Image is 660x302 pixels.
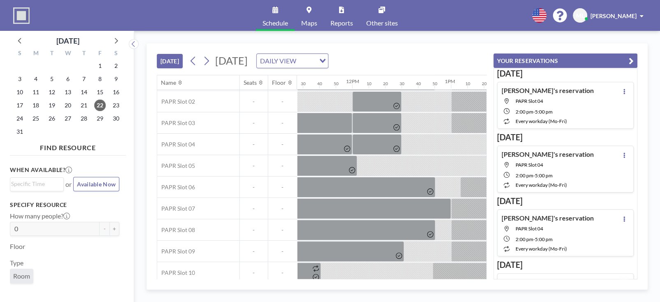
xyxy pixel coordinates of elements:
span: - [533,172,535,179]
span: PAPR Slot 04 [516,98,543,104]
button: + [109,222,119,236]
span: - [533,236,535,242]
span: Room [13,272,30,280]
span: Friday, August 29, 2025 [94,113,106,124]
span: - [240,269,268,276]
div: 40 [416,81,421,86]
span: Tuesday, August 19, 2025 [46,100,58,111]
span: Tuesday, August 26, 2025 [46,113,58,124]
button: - [100,222,109,236]
span: PAPR Slot 04 [516,225,543,232]
div: Search for option [10,178,63,190]
span: PAPR Slot 04 [157,141,195,148]
span: Tuesday, August 12, 2025 [46,86,58,98]
span: PAPR Slot 10 [157,269,195,276]
span: Friday, August 15, 2025 [94,86,106,98]
input: Search for option [299,56,314,66]
div: 30 [301,81,306,86]
div: M [28,49,44,59]
h3: [DATE] [497,196,634,206]
span: Tuesday, August 5, 2025 [46,73,58,85]
span: - [240,141,268,148]
span: Wednesday, August 13, 2025 [62,86,74,98]
div: 12PM [346,78,359,84]
div: 10 [465,81,470,86]
div: F [92,49,108,59]
span: Thursday, August 21, 2025 [78,100,90,111]
span: every workday (Mo-Fri) [516,118,567,124]
label: Floor [10,242,25,251]
span: PAPR Slot 02 [157,98,195,105]
div: 20 [383,81,388,86]
span: - [240,119,268,127]
span: Available Now [77,181,116,188]
span: Sunday, August 3, 2025 [14,73,26,85]
span: Friday, August 22, 2025 [94,100,106,111]
span: - [240,205,268,212]
span: Monday, August 18, 2025 [30,100,42,111]
h3: [DATE] [497,260,634,270]
span: - [240,98,268,105]
h4: [PERSON_NAME]'s reservation [502,214,594,222]
span: PAPR Slot 08 [157,226,195,234]
span: Sunday, August 17, 2025 [14,100,26,111]
span: Sunday, August 24, 2025 [14,113,26,124]
span: - [268,205,297,212]
div: T [76,49,92,59]
span: 2:00 PM [516,172,533,179]
button: YOUR RESERVATIONS [493,53,637,68]
span: [DATE] [215,54,248,67]
h3: [DATE] [497,68,634,79]
div: Floor [272,79,286,86]
div: S [108,49,124,59]
span: Wednesday, August 20, 2025 [62,100,74,111]
span: Sunday, August 31, 2025 [14,126,26,137]
span: PAPR Slot 05 [157,162,195,170]
span: Friday, August 8, 2025 [94,73,106,85]
span: 5:00 PM [535,172,553,179]
span: Friday, August 1, 2025 [94,60,106,72]
span: DAILY VIEW [258,56,298,66]
span: PAPR Slot 09 [157,248,195,255]
span: - [268,119,297,127]
span: - [268,141,297,148]
span: - [268,269,297,276]
h3: [DATE] [497,132,634,142]
span: - [268,98,297,105]
div: 40 [317,81,322,86]
span: - [240,248,268,255]
div: 10 [367,81,372,86]
h3: Specify resource [10,201,119,209]
button: [DATE] [157,54,183,68]
div: T [44,49,60,59]
span: every workday (Mo-Fri) [516,182,567,188]
span: ML [576,12,584,19]
span: Monday, August 4, 2025 [30,73,42,85]
span: Saturday, August 2, 2025 [110,60,122,72]
span: - [533,109,535,115]
h4: [PERSON_NAME]'s reservation [502,150,594,158]
span: Other sites [366,20,398,26]
span: 2:00 PM [516,236,533,242]
div: [DATE] [56,35,79,46]
span: - [240,162,268,170]
span: Saturday, August 9, 2025 [110,73,122,85]
input: Search for option [11,179,59,188]
span: Saturday, August 16, 2025 [110,86,122,98]
div: 20 [482,81,487,86]
span: - [240,226,268,234]
div: 1PM [445,78,455,84]
span: - [240,184,268,191]
span: Maps [301,20,317,26]
span: PAPR Slot 07 [157,205,195,212]
span: Schedule [263,20,288,26]
h4: [PERSON_NAME]'s reservation [502,278,594,286]
span: Thursday, August 7, 2025 [78,73,90,85]
div: 30 [400,81,404,86]
span: Sunday, August 10, 2025 [14,86,26,98]
div: S [12,49,28,59]
span: 2:00 PM [516,109,533,115]
span: [PERSON_NAME] [590,12,637,19]
div: 50 [432,81,437,86]
span: Monday, August 25, 2025 [30,113,42,124]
